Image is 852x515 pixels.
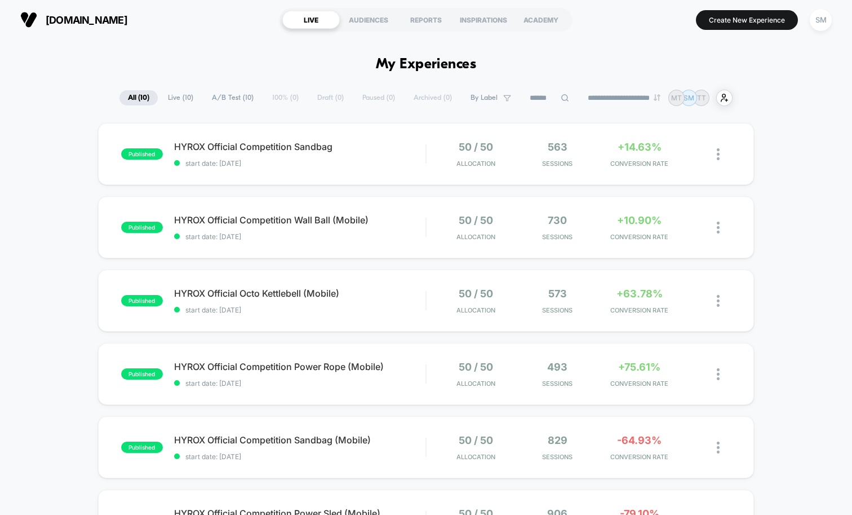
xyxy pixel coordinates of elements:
[547,361,567,373] span: 493
[671,94,682,102] p: MT
[203,90,262,105] span: A/B Test ( 10 )
[459,288,493,300] span: 50 / 50
[459,141,493,153] span: 50 / 50
[520,160,596,168] span: Sessions
[17,11,131,29] button: [DOMAIN_NAME]
[806,8,835,32] button: SM
[717,222,720,234] img: close
[119,90,158,105] span: All ( 10 )
[617,434,662,446] span: -64.93%
[697,94,706,102] p: TT
[601,453,677,461] span: CONVERSION RATE
[717,148,720,160] img: close
[174,452,425,461] span: start date: [DATE]
[456,233,495,241] span: Allocation
[601,160,677,168] span: CONVERSION RATE
[174,434,425,446] span: HYROX Official Competition Sandbag (Mobile)
[810,9,832,31] div: SM
[121,368,163,380] span: published
[459,434,493,446] span: 50 / 50
[548,288,567,300] span: 573
[46,14,127,26] span: [DOMAIN_NAME]
[684,94,694,102] p: SM
[282,11,340,29] div: LIVE
[617,214,662,226] span: +10.90%
[717,442,720,454] img: close
[512,11,570,29] div: ACADEMY
[520,306,596,314] span: Sessions
[174,361,425,372] span: HYROX Official Competition Power Rope (Mobile)
[601,306,677,314] span: CONVERSION RATE
[20,11,37,28] img: Visually logo
[520,233,596,241] span: Sessions
[618,361,660,373] span: +75.61%
[121,148,163,160] span: published
[174,306,425,314] span: start date: [DATE]
[174,379,425,388] span: start date: [DATE]
[471,94,498,102] span: By Label
[520,380,596,388] span: Sessions
[717,295,720,307] img: close
[456,380,495,388] span: Allocation
[456,453,495,461] span: Allocation
[520,453,596,461] span: Sessions
[618,141,662,153] span: +14.63%
[340,11,397,29] div: AUDIENCES
[616,288,663,300] span: +63.78%
[121,442,163,453] span: published
[456,160,495,168] span: Allocation
[548,141,567,153] span: 563
[174,214,425,226] span: HYROX Official Competition Wall Ball (Mobile)
[159,90,202,105] span: Live ( 10 )
[548,214,567,226] span: 730
[456,306,495,314] span: Allocation
[121,222,163,233] span: published
[459,214,493,226] span: 50 / 50
[376,56,477,73] h1: My Experiences
[174,141,425,152] span: HYROX Official Competition Sandbag
[696,10,798,30] button: Create New Experience
[174,232,425,241] span: start date: [DATE]
[601,380,677,388] span: CONVERSION RATE
[121,295,163,306] span: published
[455,11,512,29] div: INSPIRATIONS
[548,434,567,446] span: 829
[717,368,720,380] img: close
[459,361,493,373] span: 50 / 50
[174,159,425,168] span: start date: [DATE]
[601,233,677,241] span: CONVERSION RATE
[397,11,455,29] div: REPORTS
[654,94,660,101] img: end
[174,288,425,299] span: HYROX Official Octo Kettlebell (Mobile)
